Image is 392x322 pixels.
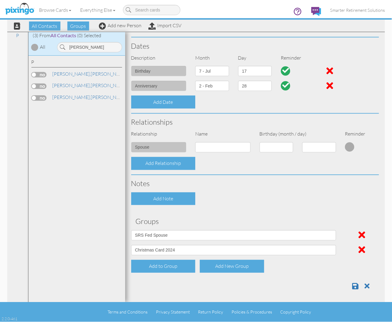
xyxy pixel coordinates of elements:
span: All Contacts [29,21,60,31]
input: Search cards [123,5,180,15]
span: Smarter Retirement Solutions [330,8,385,13]
div: Day [234,54,277,61]
div: All [40,44,46,51]
a: Smarter Retirement Solutions [326,2,390,18]
span: [PERSON_NAME], [53,82,91,88]
div: Description [127,54,191,61]
span: (0) Selected [77,32,102,38]
input: (e.g. Friend, Daughter) [131,142,186,153]
span: All Contacts [51,32,76,38]
h3: Groups [136,218,374,225]
a: [PERSON_NAME] [52,82,129,89]
a: [PERSON_NAME] [52,70,129,77]
div: P [31,59,122,67]
a: Copyright Policy [280,310,311,315]
div: (3) From [28,32,125,39]
div: Add Note [131,192,196,205]
div: Reminder [341,131,362,138]
div: Reminder [276,54,319,61]
div: Name [191,131,255,138]
a: Add new Person [99,22,142,28]
h3: Dates [131,42,379,50]
a: [PERSON_NAME] [52,94,129,101]
img: pixingo logo [4,2,36,17]
a: Browse Cards [35,2,76,18]
span: Groups [67,21,89,31]
a: Everything Else [76,2,120,18]
h3: Relationships [131,118,379,126]
div: Add to Group [131,260,196,273]
div: Add New Group [200,260,264,273]
div: Add Relationship [131,157,196,170]
a: Import CSV [149,22,182,28]
a: Policies & Procedures [232,310,272,315]
a: P [13,32,22,39]
div: Add Date [131,96,196,109]
a: Return Policy [198,310,223,315]
div: Relationship [127,131,191,138]
img: comments.svg [311,7,321,16]
span: [PERSON_NAME], [53,94,91,100]
div: Month [191,54,234,61]
div: 2.2.0-461 [2,316,17,322]
span: [PERSON_NAME], [53,71,91,77]
a: Privacy Statement [156,310,190,315]
div: Birthday (month / day) [255,131,341,138]
a: Terms and Conditions [108,310,147,315]
h3: Notes [131,180,379,188]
